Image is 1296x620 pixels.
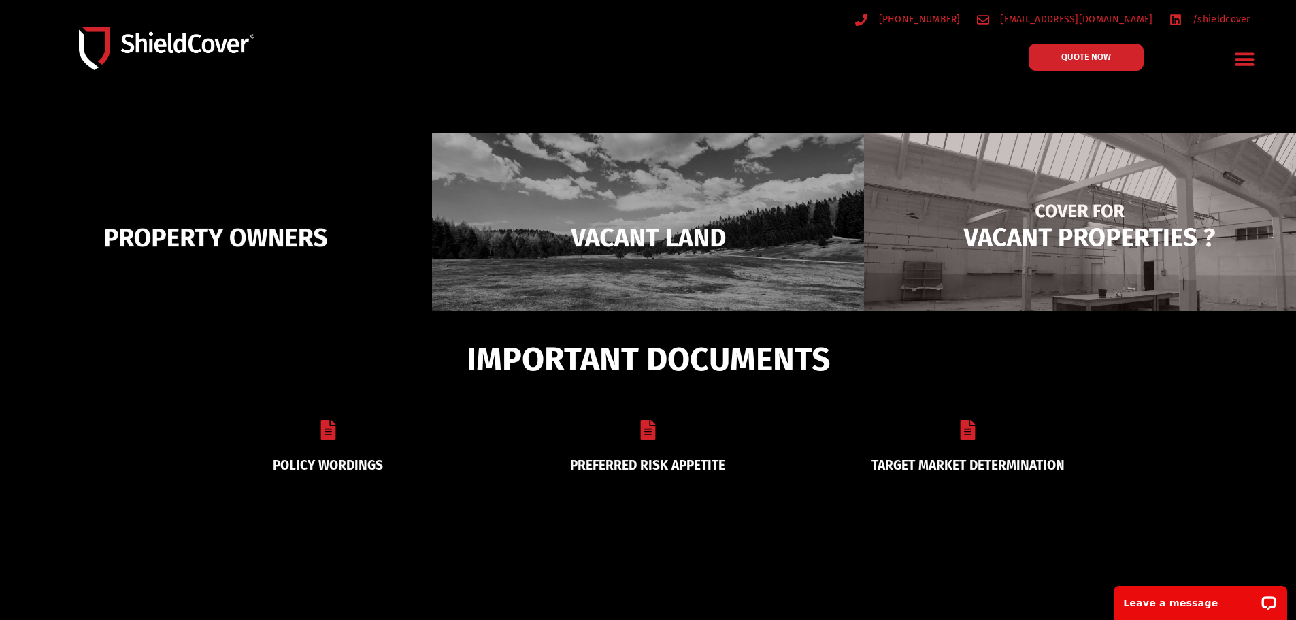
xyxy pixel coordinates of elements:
span: [PHONE_NUMBER] [876,11,961,28]
img: Shield-Cover-Underwriting-Australia-logo-full [79,27,254,69]
a: /shieldcover [1169,11,1250,28]
div: Menu Toggle [1229,43,1261,75]
a: TARGET MARKET DETERMINATION [871,457,1065,473]
iframe: LiveChat chat widget [1105,577,1296,620]
a: [PHONE_NUMBER] [855,11,961,28]
span: IMPORTANT DOCUMENTS [467,346,830,372]
img: Vacant Land liability cover [432,133,864,342]
a: [EMAIL_ADDRESS][DOMAIN_NAME] [977,11,1153,28]
a: QUOTE NOW [1029,44,1144,71]
a: POLICY WORDINGS [273,457,383,473]
span: QUOTE NOW [1061,52,1111,61]
a: PREFERRED RISK APPETITE [570,457,725,473]
span: [EMAIL_ADDRESS][DOMAIN_NAME] [997,11,1152,28]
span: /shieldcover [1189,11,1250,28]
